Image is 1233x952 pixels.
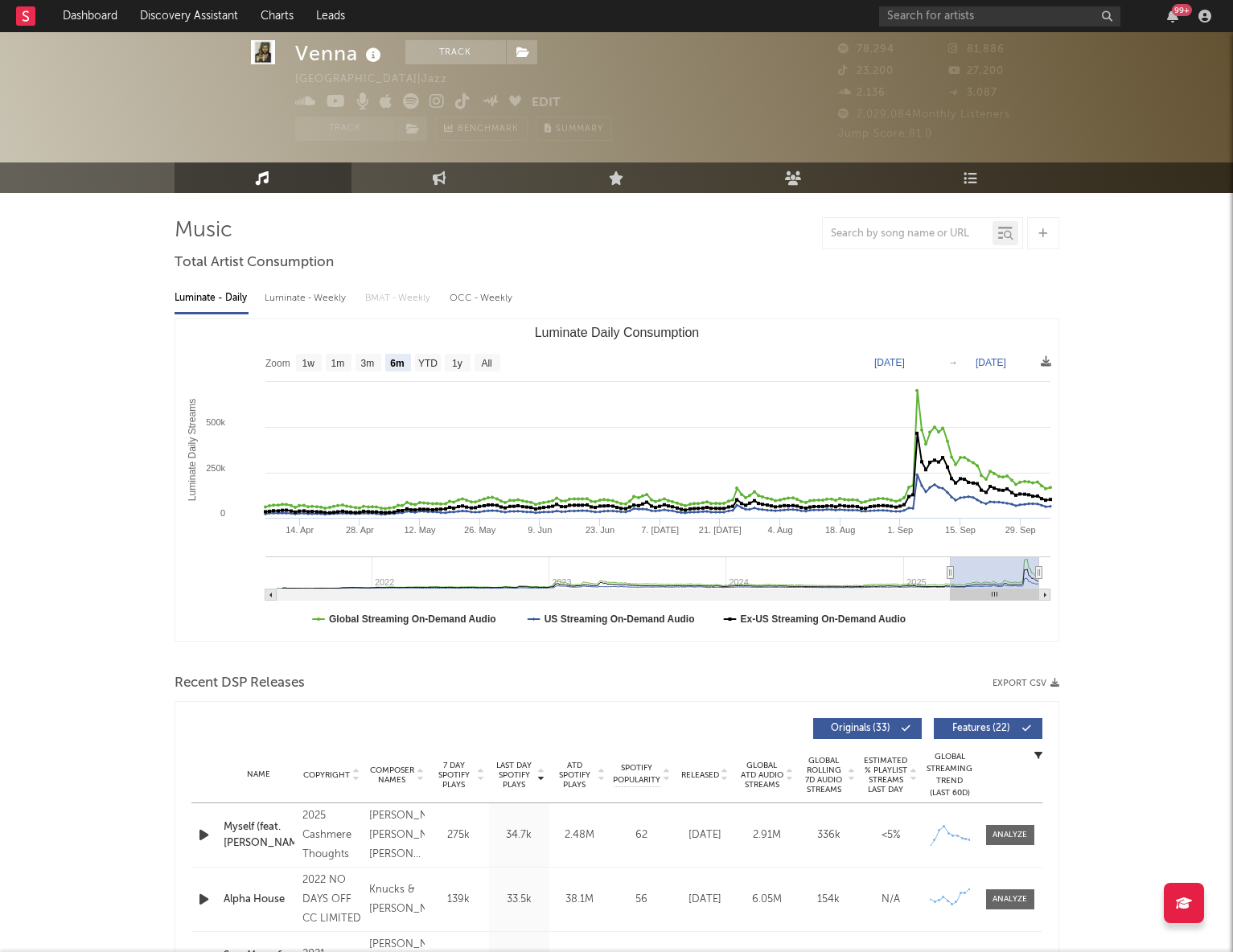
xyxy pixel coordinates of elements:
[641,525,679,535] text: 7. [DATE]
[329,613,496,625] text: Global Streaming On-Demand Audio
[838,88,886,98] span: 2,136
[613,762,660,786] span: Spotify Popularity
[175,319,1058,641] svg: Luminate Daily Consumption
[838,66,894,76] span: 23,200
[825,525,855,535] text: 18. Aug
[813,718,922,739] button: Originals(33)
[433,892,485,908] div: 139k
[458,120,519,139] span: Benchmark
[824,724,898,733] span: Originals ( 33 )
[1172,4,1192,16] div: 99 +
[802,892,856,908] div: 154k
[433,761,475,790] span: 7 Day Spotify Plays
[295,40,385,67] div: Venna
[767,525,792,535] text: 4. Aug
[224,892,294,908] a: Alpha House
[303,770,350,780] span: Copyright
[740,892,794,908] div: 6.05M
[265,285,349,312] div: Luminate - Weekly
[493,761,536,790] span: Last Day Spotify Plays
[838,109,1010,120] span: 2,029,084 Monthly Listeners
[528,525,552,535] text: 9. Jun
[405,40,506,64] button: Track
[295,70,466,89] div: [GEOGRAPHIC_DATA] | Jazz
[452,358,462,369] text: 1y
[464,525,496,535] text: 26. May
[945,525,976,535] text: 15. Sep
[926,751,974,799] div: Global Streaming Trend (Last 60D)
[331,358,344,369] text: 1m
[887,525,913,535] text: 1. Sep
[948,357,958,368] text: →
[553,761,596,790] span: ATD Spotify Plays
[206,417,225,427] text: 500k
[678,827,732,843] div: [DATE]
[295,117,396,141] button: Track
[224,819,294,851] a: Myself (feat. [PERSON_NAME])
[532,93,561,113] button: Edit
[838,44,894,55] span: 78,294
[493,892,545,908] div: 33.5k
[740,827,794,843] div: 2.91M
[404,525,436,535] text: 12. May
[1167,10,1178,23] button: 99+
[536,117,612,141] button: Summary
[823,228,993,240] input: Search by song name or URL
[948,66,1004,76] span: 27,200
[390,358,404,369] text: 6m
[1005,525,1035,535] text: 29. Sep
[175,674,305,693] span: Recent DSP Releases
[976,357,1006,368] text: [DATE]
[544,613,694,625] text: US Streaming On-Demand Audio
[553,827,606,843] div: 2.48M
[740,613,906,625] text: Ex-US Streaming On-Demand Audio
[433,827,485,843] div: 275k
[864,827,918,843] div: <5%
[302,806,361,864] div: 2025 Cashmere Thoughts
[614,827,670,843] div: 62
[614,892,670,908] div: 56
[175,285,249,312] div: Luminate - Daily
[417,358,437,369] text: YTD
[585,525,614,535] text: 23. Jun
[435,117,528,141] a: Benchmark
[369,806,425,864] div: [PERSON_NAME], [PERSON_NAME], [PERSON_NAME], [PERSON_NAME], [PERSON_NAME] +1 others
[369,880,425,919] div: Knucks & [PERSON_NAME]
[556,125,603,133] span: Summary
[186,399,197,501] text: Luminate Daily Streams
[993,679,1059,688] button: Export CSV
[802,756,846,794] span: Global Rolling 7D Audio Streams
[493,827,545,843] div: 34.7k
[450,285,514,312] div: OCC - Weekly
[206,463,225,473] text: 250k
[740,761,784,790] span: Global ATD Audio Streams
[678,892,732,908] div: [DATE]
[360,358,374,369] text: 3m
[864,892,918,908] div: N/A
[265,358,290,369] text: Zoom
[224,769,294,781] div: Name
[681,770,719,780] span: Released
[302,871,361,929] div: 2022 NO DAYS OFF CC LIMITED
[802,827,856,843] div: 336k
[286,525,314,535] text: 14. Apr
[948,44,1005,55] span: 81,886
[345,525,373,535] text: 28. Apr
[864,756,908,794] span: Estimated % Playlist Streams Last Day
[369,765,415,785] span: Composer Names
[879,6,1120,27] input: Search for artists
[948,88,997,98] span: 3,087
[838,129,932,139] span: Jump Score: 81.0
[944,724,1018,733] span: Features ( 22 )
[220,508,224,518] text: 0
[175,253,334,273] span: Total Artist Consumption
[934,718,1042,739] button: Features(22)
[874,357,905,368] text: [DATE]
[698,525,741,535] text: 21. [DATE]
[534,326,699,339] text: Luminate Daily Consumption
[302,358,314,369] text: 1w
[553,892,606,908] div: 38.1M
[481,358,491,369] text: All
